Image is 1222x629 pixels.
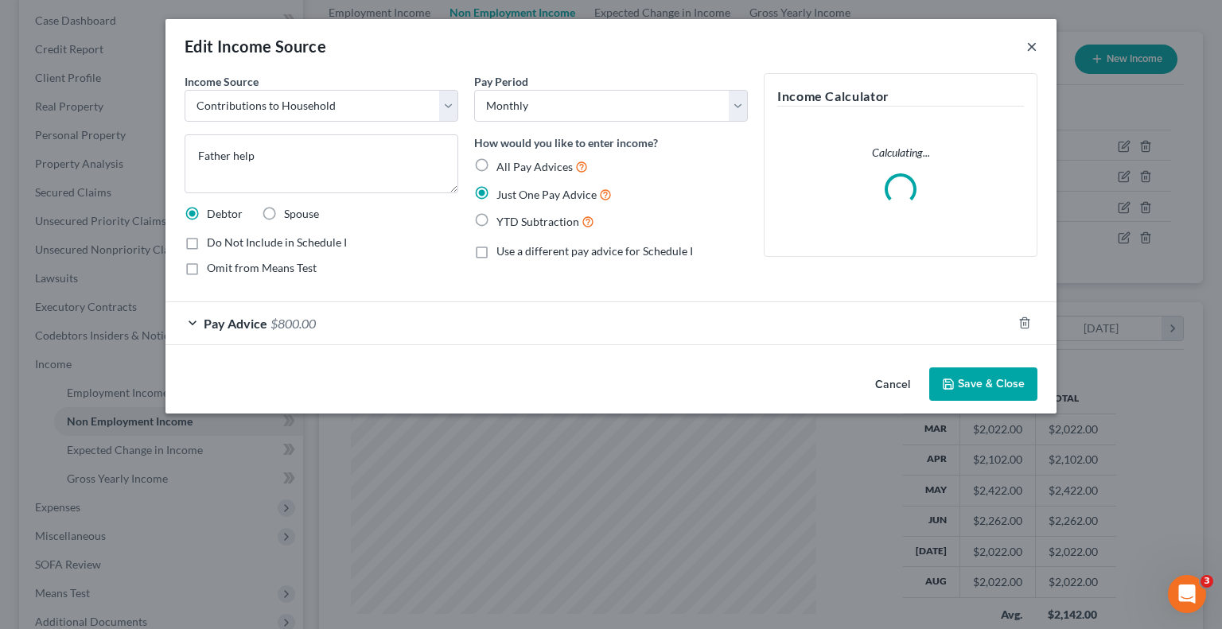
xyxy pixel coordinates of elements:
span: Omit from Means Test [207,261,317,274]
span: 3 [1201,575,1213,588]
button: × [1026,37,1037,56]
p: Calculating... [777,145,1024,161]
button: Cancel [862,369,923,401]
h5: Income Calculator [777,87,1024,107]
span: Just One Pay Advice [496,188,597,201]
span: Debtor [207,207,243,220]
span: Use a different pay advice for Schedule I [496,244,693,258]
label: How would you like to enter income? [474,134,658,151]
div: Edit Income Source [185,35,326,57]
span: All Pay Advices [496,160,573,173]
span: Income Source [185,75,259,88]
span: Spouse [284,207,319,220]
span: Pay Advice [204,316,267,331]
span: Do Not Include in Schedule I [207,235,347,249]
span: YTD Subtraction [496,215,579,228]
button: Save & Close [929,367,1037,401]
label: Pay Period [474,73,528,90]
span: $800.00 [270,316,316,331]
iframe: Intercom live chat [1168,575,1206,613]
